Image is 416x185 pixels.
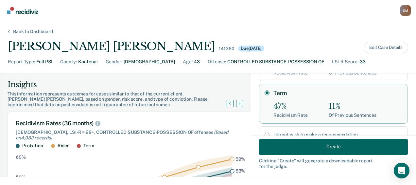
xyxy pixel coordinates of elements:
[194,58,200,65] div: 43
[36,58,52,65] div: Full PSI
[8,91,234,108] div: This information represents outcomes for cases similar to that of the current client, [PERSON_NAM...
[7,7,38,14] img: Recidiviz
[235,169,246,174] text: 53%
[235,156,246,162] text: 59%
[83,143,94,149] div: Term
[8,58,35,65] div: Report Type :
[329,102,376,111] div: 11%
[238,46,264,51] div: Due [DATE]
[22,143,43,149] div: Probation
[394,163,409,178] div: Open Intercom Messenger
[16,130,228,140] span: (Based on 4,932 records )
[16,175,26,180] text: 50%
[78,58,98,65] div: Kootenai
[400,5,411,16] button: Profile dropdown button
[259,139,408,154] button: Create
[183,58,193,65] div: Age :
[8,40,215,53] div: [PERSON_NAME] [PERSON_NAME]
[219,46,234,51] div: 141360
[273,102,308,111] div: 47%
[332,58,358,65] div: LSI-R Score :
[16,130,246,141] div: [DEMOGRAPHIC_DATA], LSI-R = 29+, CONTROLLED SUBSTANCE-POSSESSION OF offenses
[360,58,366,65] div: 33
[16,154,26,160] text: 60%
[58,143,69,149] div: Rider
[124,58,175,65] div: [DEMOGRAPHIC_DATA]
[273,90,402,97] label: Term
[106,58,122,65] div: Gender :
[259,158,408,169] div: Clicking " Create " will generate a downloadable report for the judge.
[227,58,324,65] div: CONTROLLED SUBSTANCE-POSSESSION OF
[5,29,61,34] div: Back to Dashboard
[60,58,77,65] div: County :
[16,120,246,127] div: Recidivism Rates (36 months)
[400,5,411,16] div: O M
[364,42,408,53] button: Edit Case Details
[329,113,376,118] div: Of Previous Sentences
[208,58,226,65] div: Offense :
[8,79,234,90] div: Insights
[273,113,308,118] div: Recidivism Rate
[273,132,402,137] label: I do not wish to make a recommendation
